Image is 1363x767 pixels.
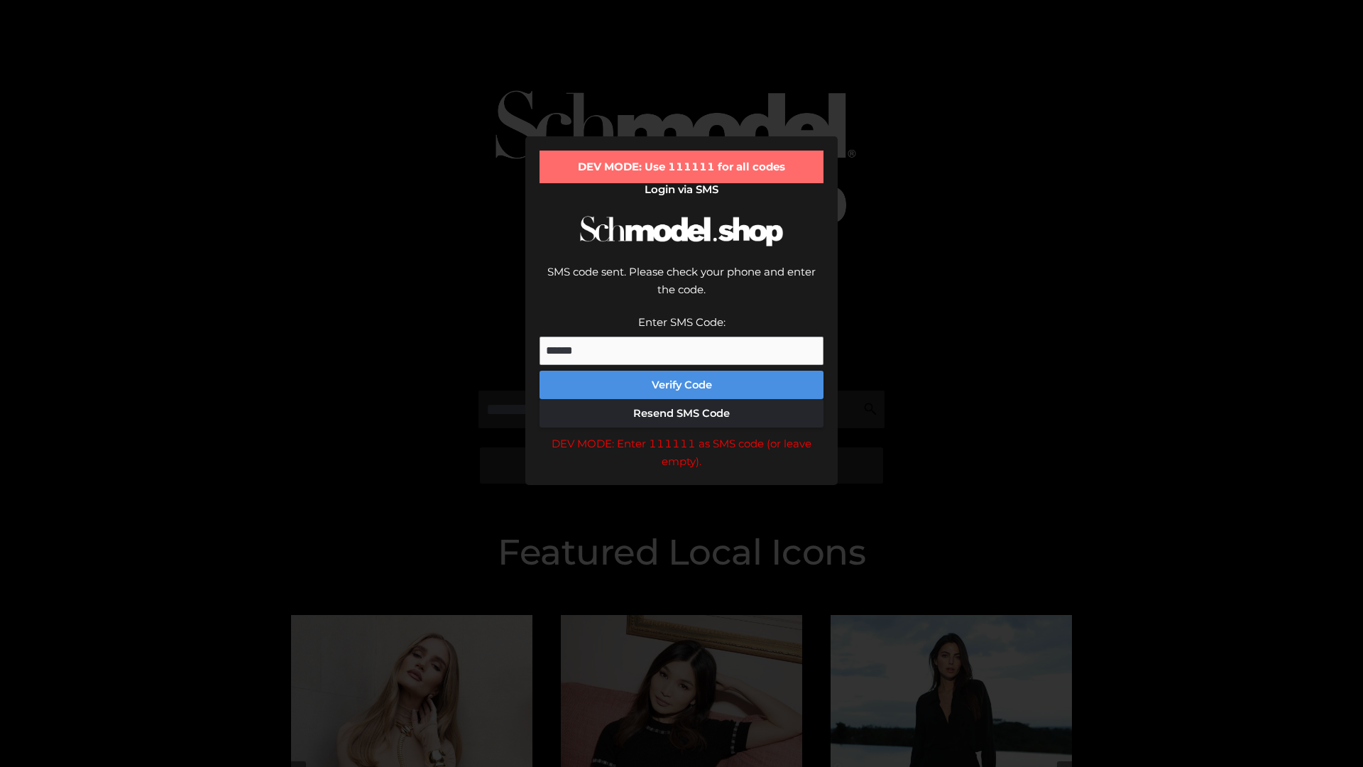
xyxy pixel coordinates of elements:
div: DEV MODE: Use 111111 for all codes [540,151,823,183]
div: SMS code sent. Please check your phone and enter the code. [540,263,823,313]
h2: Login via SMS [540,183,823,196]
img: Schmodel Logo [575,203,788,259]
label: Enter SMS Code: [638,315,726,329]
div: DEV MODE: Enter 111111 as SMS code (or leave empty). [540,435,823,471]
button: Verify Code [540,371,823,399]
button: Resend SMS Code [540,399,823,428]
